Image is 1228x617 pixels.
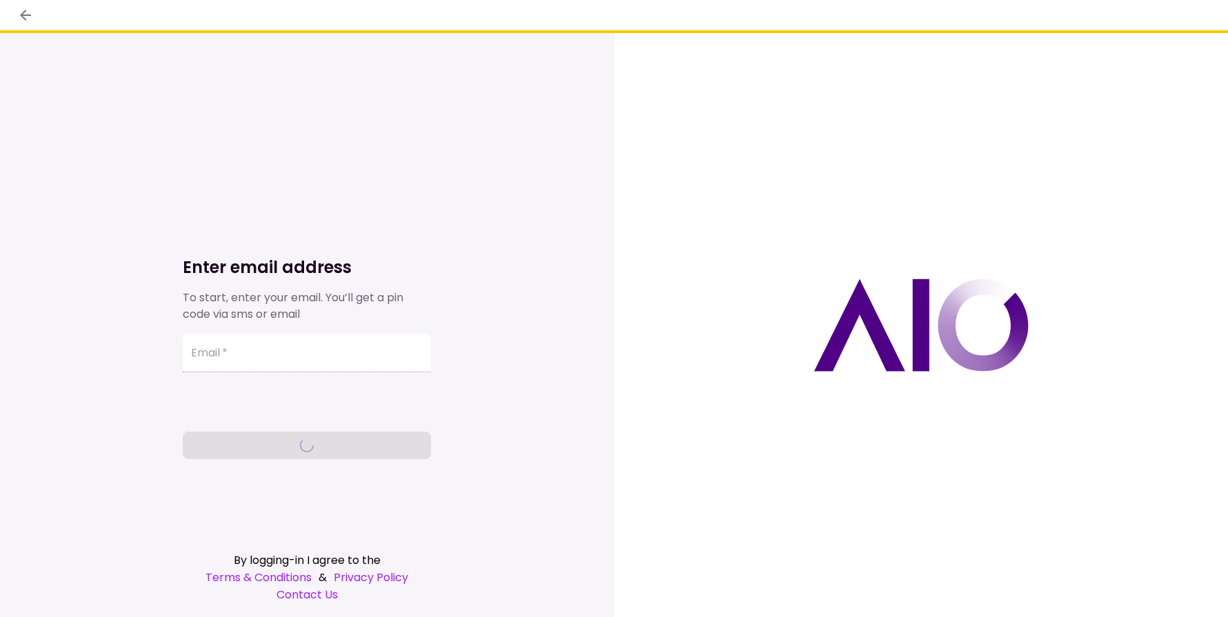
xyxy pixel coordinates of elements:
img: AIO logo [814,279,1029,372]
button: back [14,3,37,27]
div: & [183,569,431,586]
h1: Enter email address [183,256,431,279]
a: Terms & Conditions [205,569,312,586]
a: Contact Us [183,586,431,603]
div: To start, enter your email. You’ll get a pin code via sms or email [183,290,431,323]
a: Privacy Policy [334,569,408,586]
div: By logging-in I agree to the [183,552,431,569]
